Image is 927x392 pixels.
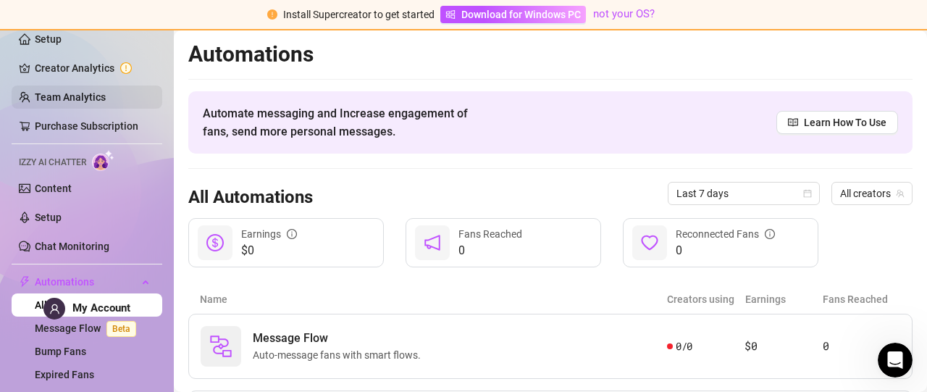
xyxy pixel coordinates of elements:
[896,189,905,198] span: team
[776,111,898,134] a: Learn How To Use
[788,117,798,128] span: read
[804,114,886,130] span: Learn How To Use
[72,301,130,314] span: My Account
[676,183,811,204] span: Last 7 days
[803,189,812,198] span: calendar
[241,226,297,242] div: Earnings
[19,276,30,288] span: thunderbolt
[823,338,900,355] article: 0
[287,229,297,239] span: info-circle
[200,291,667,307] article: Name
[823,291,901,307] article: Fans Reached
[209,335,232,358] img: svg%3e
[203,104,482,141] span: Automate messaging and Increase engagement of fans, send more personal messages.
[676,242,775,259] span: 0
[667,291,745,307] article: Creators using
[35,91,106,103] a: Team Analytics
[35,346,86,357] a: Bump Fans
[35,57,151,80] a: Creator Analytics exclamation-circle
[676,226,775,242] div: Reconnected Fans
[35,33,62,45] a: Setup
[458,242,522,259] span: 0
[458,228,522,240] span: Fans Reached
[283,9,435,20] span: Install Supercreator to get started
[241,242,297,259] span: $0
[35,369,94,380] a: Expired Fans
[35,322,142,334] a: Message FlowBeta
[461,7,581,22] span: Download for Windows PC
[253,347,427,363] span: Auto-message fans with smart flows.
[440,6,586,23] a: Download for Windows PC
[424,234,441,251] span: notification
[206,234,224,251] span: dollar
[188,186,313,209] h3: All Automations
[92,150,114,171] img: AI Chatter
[35,120,138,132] a: Purchase Subscription
[106,321,136,337] span: Beta
[744,338,822,355] article: $0
[641,234,658,251] span: heart
[35,212,62,223] a: Setup
[35,183,72,194] a: Content
[676,338,692,354] span: 0 / 0
[35,299,47,311] a: All
[840,183,904,204] span: All creators
[188,41,913,68] h2: Automations
[19,156,86,170] span: Izzy AI Chatter
[593,7,655,20] a: not your OS?
[445,9,456,20] span: windows
[35,270,138,293] span: Automations
[35,241,109,252] a: Chat Monitoring
[878,343,913,378] iframe: Intercom live chat
[765,229,775,239] span: info-circle
[253,330,427,347] span: Message Flow
[745,291,823,307] article: Earnings
[49,304,60,314] span: user
[267,9,277,20] span: exclamation-circle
